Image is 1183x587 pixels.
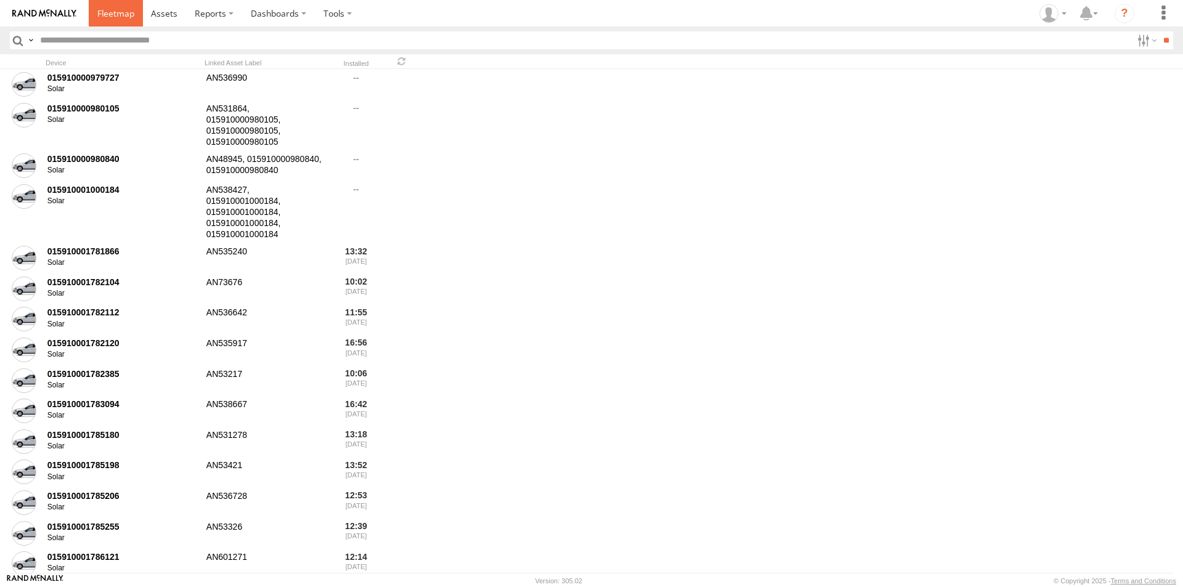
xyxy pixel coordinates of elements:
div: 015910001785180 [47,429,198,440]
div: Solar [47,166,198,176]
div: 10:02 [DATE] [333,275,380,303]
div: 015910001781866 [47,246,198,257]
div: Solar [47,411,198,421]
div: © Copyright 2025 - [1054,577,1176,585]
div: Solar [47,84,198,94]
div: 13:32 [DATE] [333,244,380,272]
div: Device [46,59,200,67]
div: AN536642 [205,306,328,334]
div: AN536728 [205,488,328,517]
div: AN53217 [205,366,328,395]
a: Visit our Website [7,575,63,587]
div: Solar [47,442,198,451]
div: 015910000980105 [47,103,198,114]
div: Solar [47,472,198,482]
div: 015910001785198 [47,459,198,471]
div: 015910001785255 [47,521,198,532]
div: 13:52 [DATE] [333,458,380,487]
div: AN531864, 015910000980105, 015910000980105, 015910000980105 [205,101,328,149]
div: Solar [47,258,198,268]
div: Solar [47,381,198,391]
div: 11:55 [DATE] [333,306,380,334]
div: 015910001782112 [47,307,198,318]
div: EMMANUEL SOTELO [1035,4,1071,23]
div: 12:14 [DATE] [333,549,380,578]
div: 10:06 [DATE] [333,366,380,395]
div: Version: 305.02 [535,577,582,585]
div: AN536990 [205,70,328,99]
div: 015910000979727 [47,72,198,83]
div: Solar [47,115,198,125]
label: Search Query [26,31,36,49]
div: 16:42 [DATE] [333,397,380,425]
div: Solar [47,350,198,360]
div: Installed [333,61,380,67]
div: 12:39 [DATE] [333,519,380,548]
div: AN535917 [205,336,328,364]
div: 015910001786121 [47,551,198,562]
div: Solar [47,320,198,330]
div: 015910001000184 [47,184,198,195]
div: AN538427, 015910001000184, 015910001000184, 015910001000184, 015910001000184 [205,182,328,242]
div: Linked Asset Label [205,59,328,67]
div: 12:53 [DATE] [333,488,380,517]
div: AN535240 [205,244,328,272]
div: 015910001785206 [47,490,198,501]
div: 015910001783094 [47,399,198,410]
div: AN53326 [205,519,328,548]
div: AN531278 [205,427,328,456]
a: Terms and Conditions [1111,577,1176,585]
div: AN601271 [205,549,328,578]
div: 015910001782120 [47,338,198,349]
label: Search Filter Options [1132,31,1159,49]
i: ? [1115,4,1134,23]
img: rand-logo.svg [12,9,76,18]
span: Refresh [394,55,409,67]
div: Solar [47,289,198,299]
div: AN73676 [205,275,328,303]
div: Solar [47,503,198,512]
div: AN48945, 015910000980840, 015910000980840 [205,152,328,180]
div: 16:56 [DATE] [333,336,380,364]
div: Solar [47,196,198,206]
div: Solar [47,564,198,573]
div: AN538667 [205,397,328,425]
div: 015910000980840 [47,153,198,164]
div: AN53421 [205,458,328,487]
div: 015910001782385 [47,368,198,379]
div: 015910001782104 [47,277,198,288]
div: Solar [47,533,198,543]
div: 13:18 [DATE] [333,427,380,456]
